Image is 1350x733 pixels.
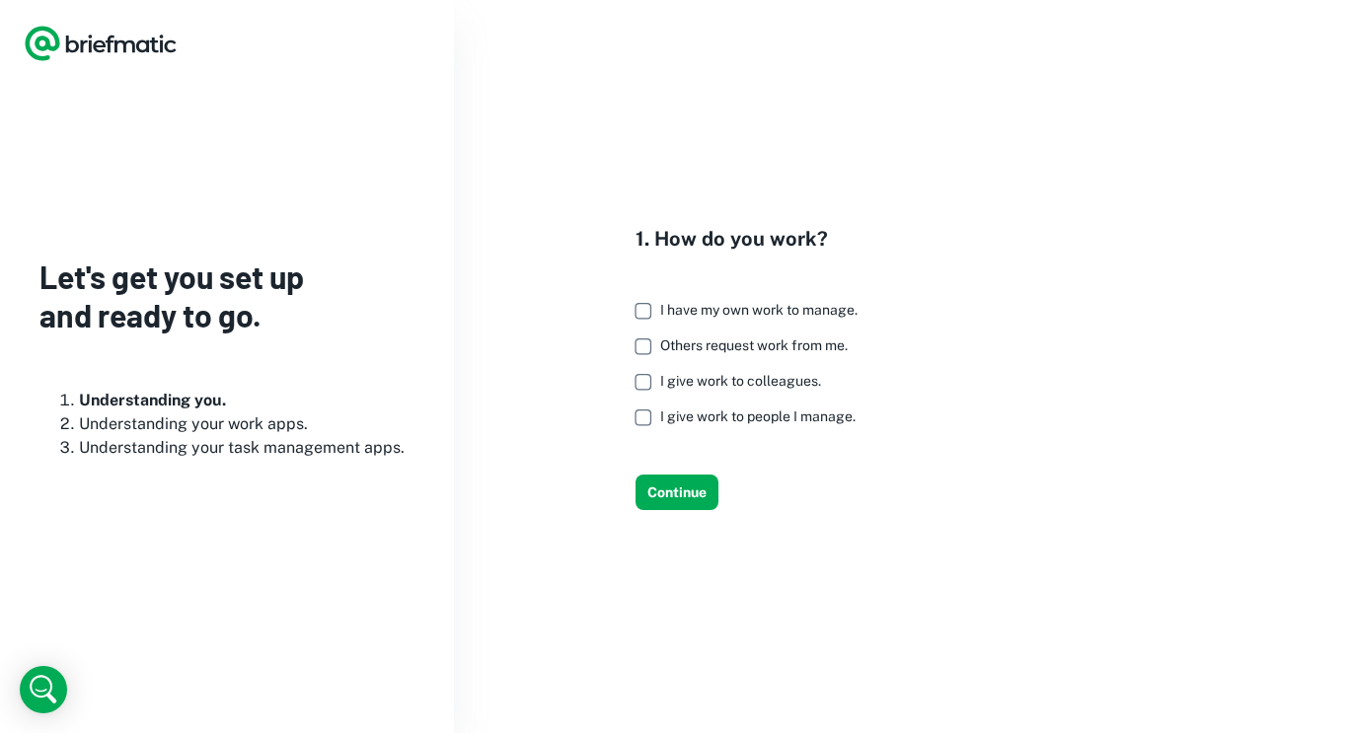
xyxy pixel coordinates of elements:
[636,224,873,254] h4: 1. How do you work?
[79,391,226,409] b: Understanding you.
[79,436,414,460] li: Understanding your task management apps.
[39,257,414,333] h3: Let's get you set up and ready to go.
[660,337,848,353] span: Others request work from me.
[660,408,856,424] span: I give work to people I manage.
[660,302,858,318] span: I have my own work to manage.
[20,666,67,713] div: Open Intercom Messenger
[24,24,178,63] a: Logo
[636,475,718,510] button: Continue
[660,373,821,389] span: I give work to colleagues.
[79,412,414,436] li: Understanding your work apps.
